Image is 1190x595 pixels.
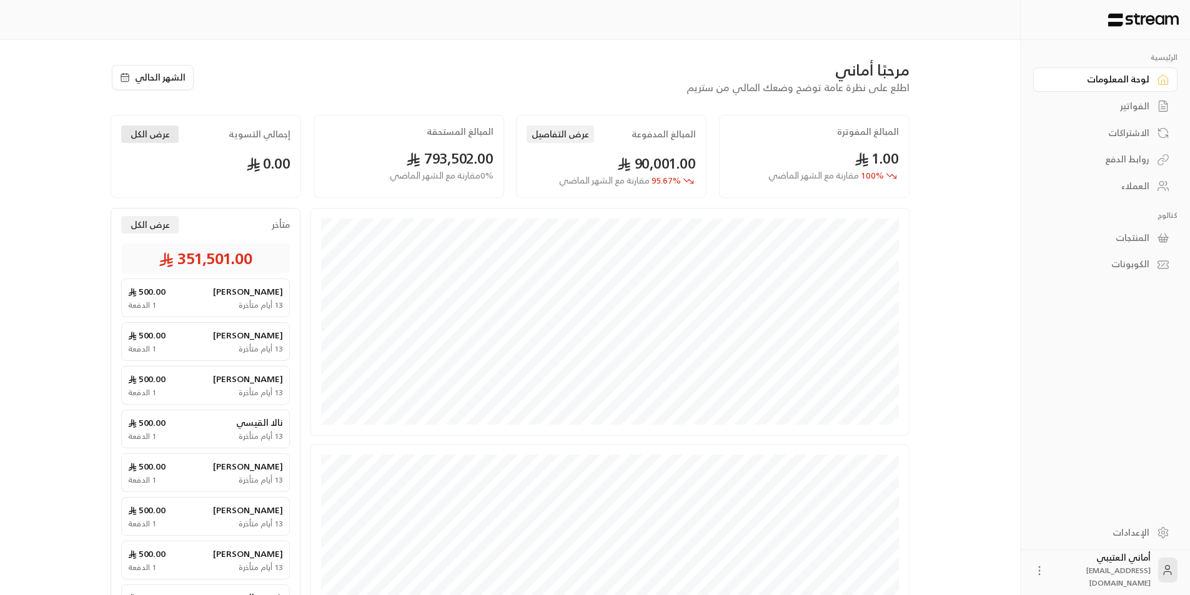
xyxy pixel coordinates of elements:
span: نالا القيسي [236,416,283,429]
a: [PERSON_NAME]500.00 13 أيام متأخرة1 الدفعة [121,497,290,536]
span: 13 أيام متأخرة [239,388,283,398]
a: العملاء [1033,174,1178,199]
span: 1.00 [855,145,899,171]
span: 95.67 % [559,174,681,187]
span: 500.00 [128,460,166,473]
span: مقارنة مع الشهر الماضي [559,172,650,188]
a: [PERSON_NAME]500.00 13 أيام متأخرة1 الدفعة [121,322,290,361]
span: 0 % مقارنة مع الشهر الماضي [390,169,493,182]
span: اطلع على نظرة عامة توضح وضعك المالي من ستريم [687,79,910,96]
span: 13 أيام متأخرة [239,344,283,354]
a: [PERSON_NAME]500.00 13 أيام متأخرة1 الدفعة [121,541,290,579]
a: لوحة المعلومات [1033,67,1178,92]
span: [PERSON_NAME] [213,504,283,516]
span: [PERSON_NAME] [213,548,283,560]
span: 500.00 [128,329,166,342]
span: 1 الدفعة [128,388,156,398]
span: 13 أيام متأخرة [239,563,283,573]
div: لوحة المعلومات [1049,73,1149,86]
span: 500.00 [128,373,166,385]
a: الاشتراكات [1033,120,1178,145]
span: متأخر [272,219,290,231]
span: 793,502.00 [406,145,493,171]
a: الفواتير [1033,94,1178,119]
div: أماني العتيبي [1053,551,1151,589]
div: الفواتير [1049,100,1149,112]
a: [PERSON_NAME]500.00 13 أيام متأخرة1 الدفعة [121,278,290,317]
div: الكوبونات [1049,258,1149,270]
div: روابط الدفع [1049,153,1149,165]
h2: إجمالي التسوية [229,128,290,140]
span: 13 أيام متأخرة [239,475,283,485]
span: 1 الدفعة [128,300,156,310]
h2: المبالغ المفوترة [837,125,899,138]
span: [PERSON_NAME] [213,373,283,385]
button: عرض الكل [121,125,179,143]
span: 1 الدفعة [128,344,156,354]
span: 100 % [768,169,884,182]
a: [PERSON_NAME]500.00 13 أيام متأخرة1 الدفعة [121,366,290,405]
span: 500.00 [128,416,166,429]
img: Logo [1107,13,1180,27]
span: [PERSON_NAME] [213,460,283,473]
a: [PERSON_NAME]500.00 13 أيام متأخرة1 الدفعة [121,453,290,492]
span: [EMAIL_ADDRESS][DOMAIN_NAME] [1086,564,1151,589]
button: عرض الكل [121,216,179,234]
h2: المبالغ المدفوعة [632,128,696,140]
div: العملاء [1049,180,1149,192]
span: 90,001.00 [617,150,697,176]
span: [PERSON_NAME] [213,329,283,342]
span: 500.00 [128,285,166,298]
span: [PERSON_NAME] [213,285,283,298]
span: 1 الدفعة [128,519,156,529]
span: 13 أيام متأخرة [239,300,283,310]
div: المنتجات [1049,232,1149,244]
span: 13 أيام متأخرة [239,519,283,529]
span: 13 أيام متأخرة [239,431,283,441]
span: 500.00 [128,548,166,560]
div: الاشتراكات [1049,127,1149,139]
a: نالا القيسي500.00 13 أيام متأخرة1 الدفعة [121,410,290,448]
h2: المبالغ المستحقة [427,125,493,138]
button: الشهر الحالي [112,65,194,90]
a: الإعدادات [1033,520,1178,544]
span: 1 الدفعة [128,475,156,485]
p: الرئيسية [1033,52,1178,62]
span: 1 الدفعة [128,563,156,573]
p: كتالوج [1033,210,1178,220]
span: 500.00 [128,504,166,516]
span: 0.00 [246,150,290,176]
span: 351,501.00 [159,248,252,268]
div: الإعدادات [1049,526,1149,539]
a: الكوبونات [1033,252,1178,277]
button: عرض التفاصيل [527,125,594,143]
div: مرحبًا أماني [207,60,910,80]
a: المنتجات [1033,225,1178,250]
span: مقارنة مع الشهر الماضي [768,167,859,183]
span: 1 الدفعة [128,431,156,441]
a: روابط الدفع [1033,147,1178,172]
